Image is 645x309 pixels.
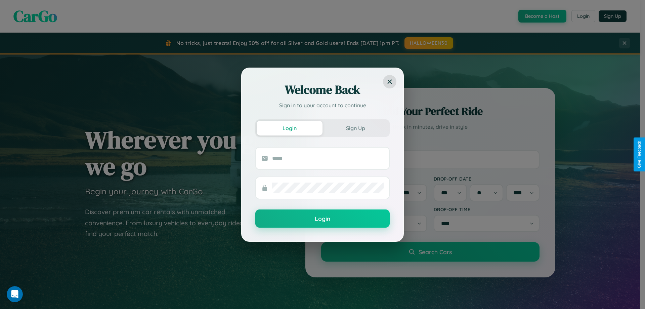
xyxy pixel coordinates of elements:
[637,141,642,168] div: Give Feedback
[7,286,23,302] iframe: Intercom live chat
[257,121,322,136] button: Login
[255,209,390,228] button: Login
[322,121,388,136] button: Sign Up
[255,101,390,109] p: Sign in to your account to continue
[255,82,390,98] h2: Welcome Back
